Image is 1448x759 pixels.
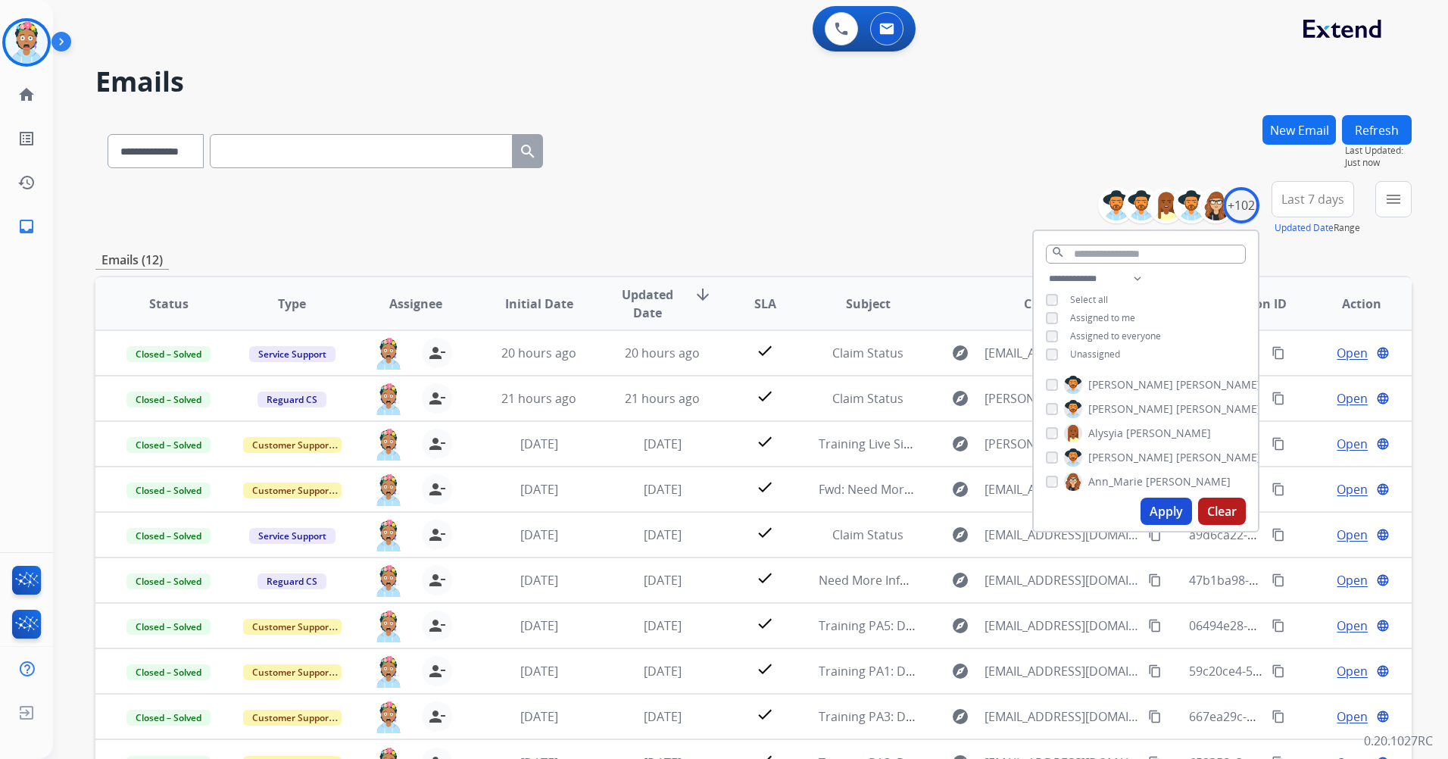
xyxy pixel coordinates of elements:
[428,526,446,544] mat-icon: person_remove
[126,664,211,680] span: Closed – Solved
[1272,346,1285,360] mat-icon: content_copy
[819,481,982,498] span: Fwd: Need More Information
[373,611,404,642] img: agent-avatar
[985,435,1140,453] span: [PERSON_NAME][EMAIL_ADDRESS][PERSON_NAME][DOMAIN_NAME]
[1281,196,1344,202] span: Last 7 days
[1376,437,1390,451] mat-icon: language
[1272,664,1285,678] mat-icon: content_copy
[951,707,969,726] mat-icon: explore
[644,617,682,634] span: [DATE]
[644,663,682,679] span: [DATE]
[1376,528,1390,542] mat-icon: language
[243,483,342,498] span: Customer Support
[985,389,1140,408] span: [PERSON_NAME][EMAIL_ADDRESS][PERSON_NAME][DOMAIN_NAME]
[428,344,446,362] mat-icon: person_remove
[1189,617,1423,634] span: 06494e28-a2d7-4516-8183-e91c299b0852
[756,433,774,451] mat-icon: check
[1126,426,1211,441] span: [PERSON_NAME]
[1189,708,1417,725] span: 667ea29c-7168-4dcf-b0a9-d811a240f960
[1272,483,1285,496] mat-icon: content_copy
[1272,710,1285,723] mat-icon: content_copy
[832,526,903,543] span: Claim Status
[1384,190,1403,208] mat-icon: menu
[519,142,537,161] mat-icon: search
[644,572,682,589] span: [DATE]
[1275,222,1334,234] button: Updated Date
[756,569,774,587] mat-icon: check
[1176,450,1261,465] span: [PERSON_NAME]
[505,295,573,313] span: Initial Date
[249,528,335,544] span: Service Support
[1141,498,1192,525] button: Apply
[1262,115,1336,145] button: New Email
[951,617,969,635] mat-icon: explore
[985,707,1140,726] span: [EMAIL_ADDRESS][DOMAIN_NAME]
[1364,732,1433,750] p: 0.20.1027RC
[1148,528,1162,542] mat-icon: content_copy
[1198,498,1246,525] button: Clear
[1088,474,1143,489] span: Ann_Marie
[819,572,953,589] span: Need More Information
[95,67,1412,97] h2: Emails
[126,710,211,726] span: Closed – Solved
[126,483,211,498] span: Closed – Solved
[1337,344,1368,362] span: Open
[1337,571,1368,589] span: Open
[985,526,1140,544] span: [EMAIL_ADDRESS][DOMAIN_NAME]
[373,520,404,551] img: agent-avatar
[985,571,1140,589] span: [EMAIL_ADDRESS][DOMAIN_NAME]
[756,614,774,632] mat-icon: check
[428,435,446,453] mat-icon: person_remove
[1176,377,1261,392] span: [PERSON_NAME]
[1070,348,1120,361] span: Unassigned
[613,286,682,322] span: Updated Date
[373,338,404,370] img: agent-avatar
[1223,187,1259,223] div: +102
[17,86,36,104] mat-icon: home
[5,21,48,64] img: avatar
[428,617,446,635] mat-icon: person_remove
[520,436,558,452] span: [DATE]
[1148,573,1162,587] mat-icon: content_copy
[756,523,774,542] mat-icon: check
[1070,330,1161,342] span: Assigned to everyone
[520,663,558,679] span: [DATE]
[520,572,558,589] span: [DATE]
[819,663,1082,679] span: Training PA1: Do Not Assign ([PERSON_NAME])
[428,480,446,498] mat-icon: person_remove
[1176,401,1261,417] span: [PERSON_NAME]
[373,565,404,597] img: agent-avatar
[373,383,404,415] img: agent-avatar
[243,619,342,635] span: Customer Support
[1088,377,1173,392] span: [PERSON_NAME]
[754,295,776,313] span: SLA
[1148,619,1162,632] mat-icon: content_copy
[1051,245,1065,259] mat-icon: search
[501,390,576,407] span: 21 hours ago
[644,526,682,543] span: [DATE]
[819,436,1106,452] span: Training Live Sim: Do Not Assign ([PERSON_NAME])
[625,390,700,407] span: 21 hours ago
[951,526,969,544] mat-icon: explore
[1345,145,1412,157] span: Last Updated:
[756,478,774,496] mat-icon: check
[126,573,211,589] span: Closed – Solved
[1088,401,1173,417] span: [PERSON_NAME]
[1337,707,1368,726] span: Open
[249,346,335,362] span: Service Support
[243,710,342,726] span: Customer Support
[428,707,446,726] mat-icon: person_remove
[756,387,774,405] mat-icon: check
[1376,346,1390,360] mat-icon: language
[1070,293,1108,306] span: Select all
[1376,573,1390,587] mat-icon: language
[126,346,211,362] span: Closed – Solved
[95,251,169,270] p: Emails (12)
[1148,710,1162,723] mat-icon: content_copy
[1376,619,1390,632] mat-icon: language
[832,390,903,407] span: Claim Status
[1376,664,1390,678] mat-icon: language
[520,708,558,725] span: [DATE]
[1376,392,1390,405] mat-icon: language
[1189,526,1418,543] span: a9d6ca22-e014-4afd-9df5-701d4234a953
